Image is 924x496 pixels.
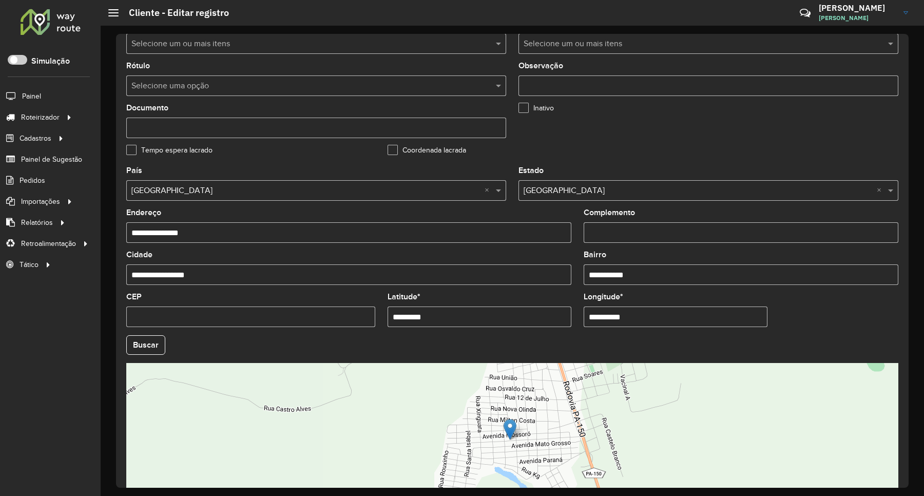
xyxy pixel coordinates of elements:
h3: [PERSON_NAME] [819,3,896,13]
label: Simulação [31,55,70,67]
span: Relatórios [21,217,53,228]
span: Clear all [877,184,885,197]
label: Endereço [126,206,161,219]
span: Painel [22,91,41,102]
button: Buscar [126,335,165,355]
a: Contato Rápido [794,2,816,24]
span: Painel de Sugestão [21,154,82,165]
span: Retroalimentação [21,238,76,249]
label: Estado [518,164,544,177]
span: Pedidos [20,175,45,186]
span: Cadastros [20,133,51,144]
span: Clear all [485,184,493,197]
label: Rótulo [126,60,150,72]
span: Importações [21,196,60,207]
label: Tempo espera lacrado [126,145,213,156]
label: Inativo [518,103,554,113]
label: País [126,164,142,177]
span: [PERSON_NAME] [819,13,896,23]
h2: Cliente - Editar registro [119,7,229,18]
span: Tático [20,259,38,270]
label: CEP [126,291,142,303]
label: Longitude [584,291,623,303]
label: Documento [126,102,168,114]
label: Observação [518,60,563,72]
label: Complemento [584,206,635,219]
img: Marker [504,419,516,440]
label: Coordenada lacrada [388,145,466,156]
label: Cidade [126,249,152,261]
span: Roteirizador [21,112,60,123]
label: Bairro [584,249,606,261]
label: Latitude [388,291,420,303]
